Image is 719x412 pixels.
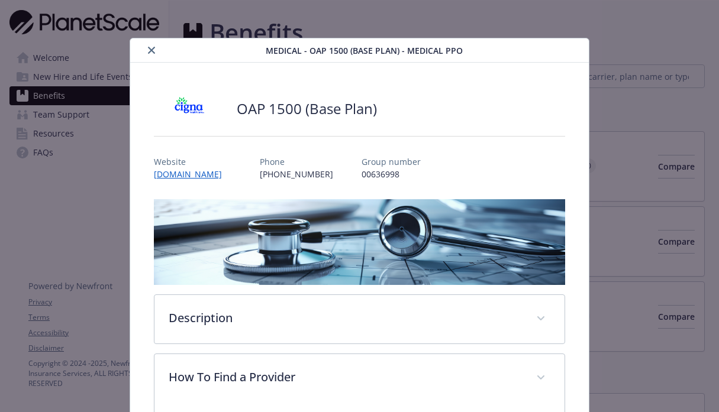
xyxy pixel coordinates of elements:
p: How To Find a Provider [169,368,523,386]
p: 00636998 [362,168,421,180]
p: [PHONE_NUMBER] [260,168,333,180]
img: banner [154,199,566,285]
span: Medical - OAP 1500 (Base Plan) - Medical PPO [266,44,463,57]
p: Group number [362,155,421,168]
button: close [144,43,159,57]
h2: OAP 1500 (Base Plan) [237,99,377,119]
p: Description [169,309,523,327]
div: Description [154,295,565,343]
img: CIGNA [154,91,225,126]
p: Website [154,155,231,168]
div: How To Find a Provider [154,354,565,403]
a: [DOMAIN_NAME] [154,168,231,180]
p: Phone [260,155,333,168]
